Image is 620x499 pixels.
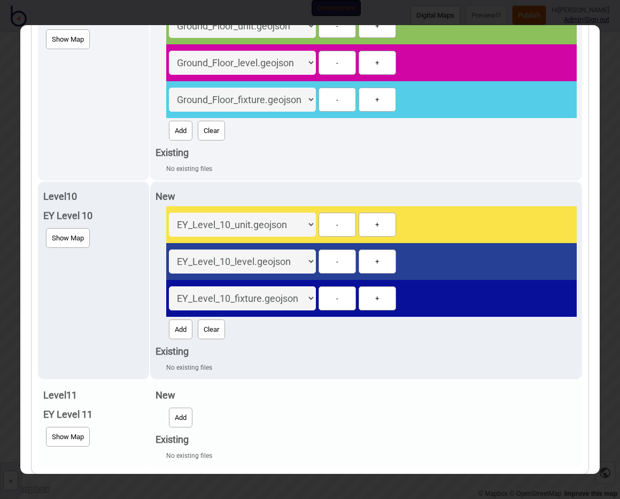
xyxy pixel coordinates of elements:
[46,427,90,447] button: Show Map
[43,187,144,206] div: Level 10
[156,389,175,401] strong: New
[52,433,84,441] span: Show Map
[359,213,396,237] button: +
[198,319,225,339] button: Clear
[43,386,144,405] div: Level 11
[319,286,356,310] button: -
[359,14,396,38] button: +
[46,29,90,49] button: Show Map
[319,250,356,274] button: -
[43,206,144,225] div: EY Level 10
[359,250,396,274] button: +
[43,405,144,424] div: EY Level 11
[166,361,577,374] div: No existing files
[156,147,189,158] strong: Existing
[156,434,189,445] strong: Existing
[166,162,577,175] div: No existing files
[166,449,577,462] div: No existing files
[52,35,84,43] span: Show Map
[359,51,396,75] button: +
[169,319,192,339] button: Add
[319,88,356,112] button: -
[319,51,356,75] button: -
[319,213,356,237] button: -
[52,234,84,242] span: Show Map
[359,88,396,112] button: +
[319,14,356,38] button: -
[156,191,175,202] strong: New
[198,121,225,141] button: Clear
[359,286,396,310] button: +
[169,121,192,141] button: Add
[169,408,192,427] button: Add
[156,346,189,357] strong: Existing
[46,228,90,248] button: Show Map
